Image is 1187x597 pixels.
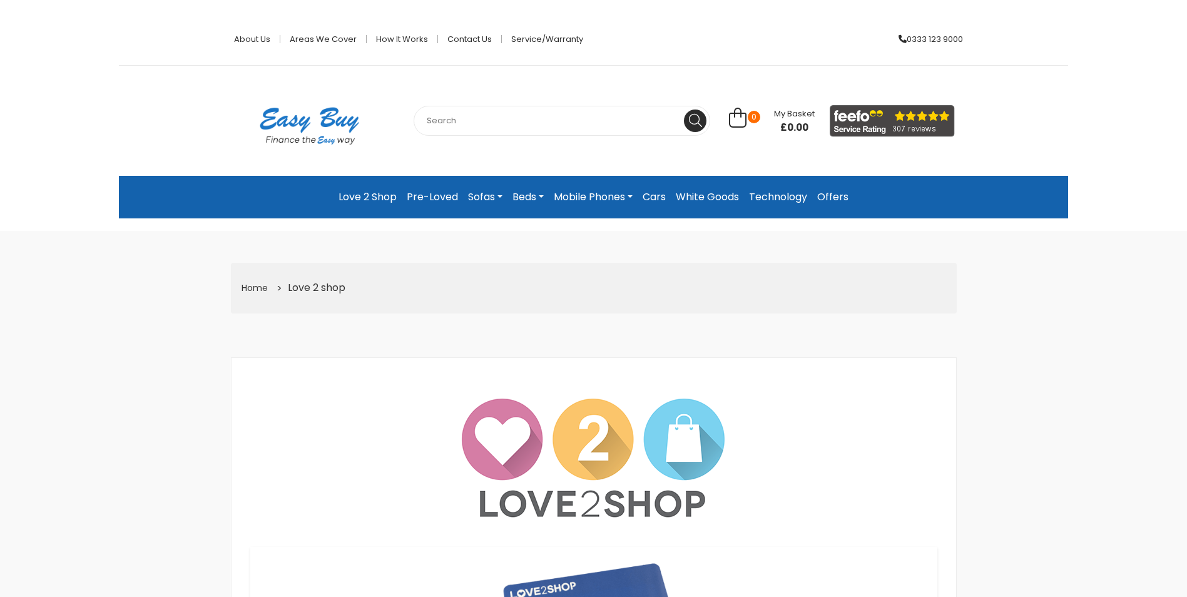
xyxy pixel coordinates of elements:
a: Sofas [463,186,507,208]
a: Pre-Loved [402,186,463,208]
span: £0.00 [774,121,815,134]
a: Cars [638,186,671,208]
a: Home [242,282,268,294]
span: My Basket [774,108,815,120]
input: Search [414,106,710,136]
a: White Goods [671,186,744,208]
a: Technology [744,186,812,208]
a: About Us [225,35,280,43]
a: Areas we cover [280,35,367,43]
a: Mobile Phones [549,186,638,208]
img: Love2shop Logo [459,395,728,522]
a: Service/Warranty [502,35,583,43]
span: 0 [748,111,760,123]
a: How it works [367,35,438,43]
a: Beds [507,186,549,208]
img: Easy Buy [247,91,372,161]
img: feefo_logo [830,105,955,137]
a: 0333 123 9000 [889,35,963,43]
a: Love 2 Shop [334,186,402,208]
a: 0 My Basket £0.00 [729,115,815,129]
a: Offers [812,186,853,208]
li: Love 2 shop [272,278,347,298]
a: Contact Us [438,35,502,43]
